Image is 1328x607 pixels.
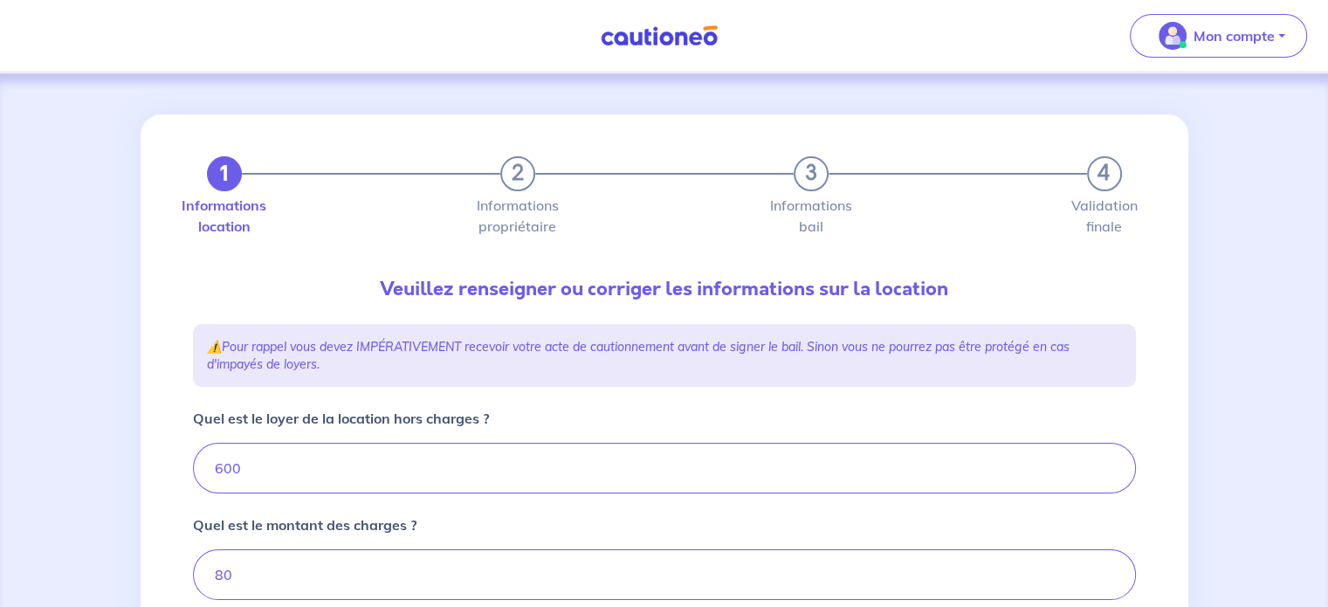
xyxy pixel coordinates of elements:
p: ⚠️ [207,338,1122,373]
label: Informations propriétaire [500,198,535,233]
img: Cautioneo [594,25,725,47]
p: Quel est le montant des charges ? [193,514,416,535]
p: Mon compte [1194,25,1275,46]
p: Quel est le loyer de la location hors charges ? [193,408,489,429]
button: illu_account_valid_menu.svgMon compte [1130,14,1307,58]
img: illu_account_valid_menu.svg [1159,22,1187,50]
label: Informations bail [794,198,829,233]
button: 1 [207,156,242,191]
em: Pour rappel vous devez IMPÉRATIVEMENT recevoir votre acte de cautionnement avant de signer le bai... [207,339,1070,372]
label: Validation finale [1087,198,1122,233]
label: Informations location [207,198,242,233]
p: Veuillez renseigner ou corriger les informations sur la location [193,275,1136,303]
